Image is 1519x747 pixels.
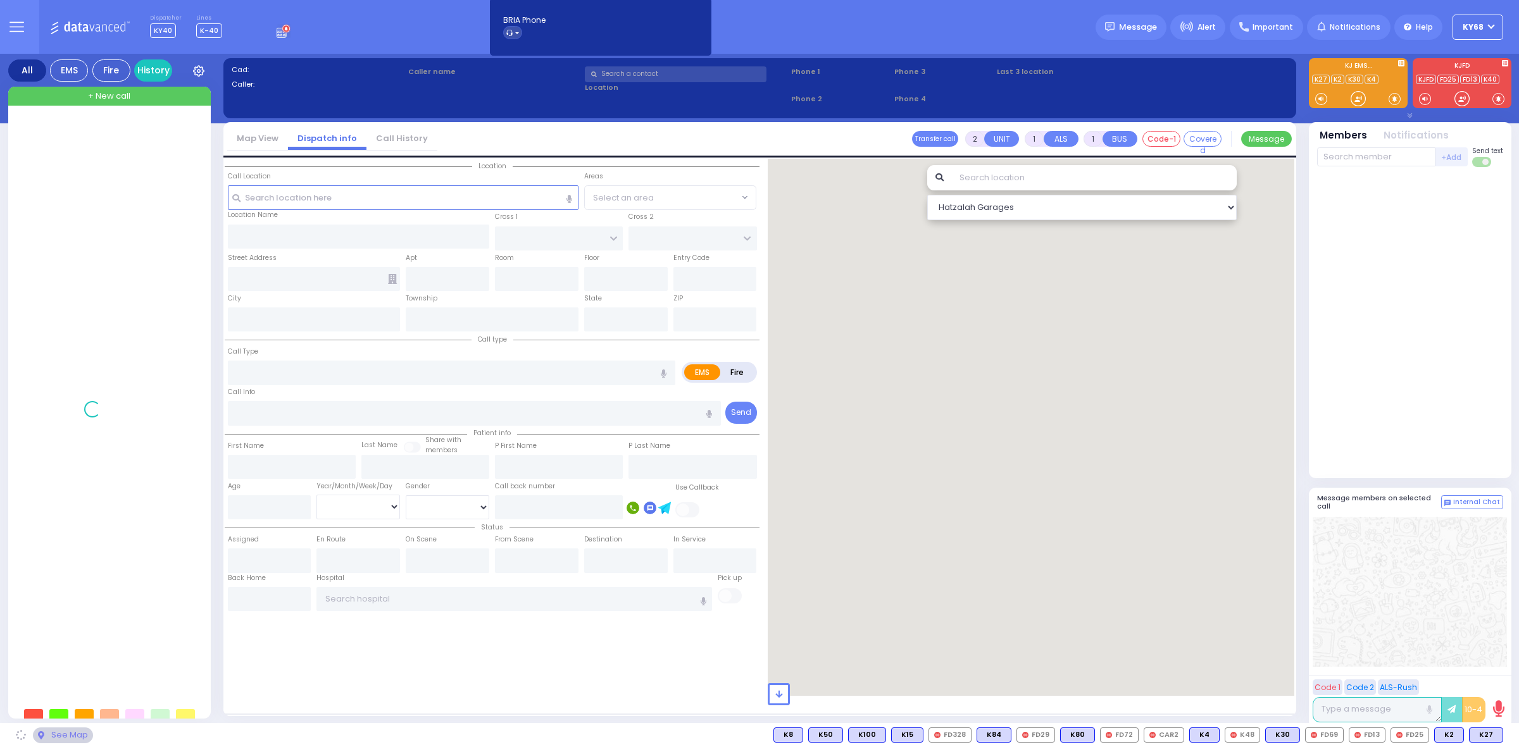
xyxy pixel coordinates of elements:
[1241,131,1292,147] button: Message
[1354,732,1361,738] img: red-radio-icon.svg
[1416,75,1436,84] a: KJFD
[951,165,1237,190] input: Search location
[1481,75,1499,84] a: K40
[1365,75,1378,84] a: K4
[1144,727,1184,743] div: CAR2
[1197,22,1216,33] span: Alert
[848,727,886,743] div: BLS
[673,534,706,545] label: In Service
[495,534,534,545] label: From Scene
[288,132,366,144] a: Dispatch info
[228,534,259,545] label: Assigned
[1472,146,1503,156] span: Send text
[1060,727,1095,743] div: K80
[316,573,344,583] label: Hospital
[495,212,518,222] label: Cross 1
[1305,727,1344,743] div: FD69
[425,435,461,445] small: Share with
[503,15,546,26] span: BRIA Phone
[1437,75,1459,84] a: FD25
[232,65,404,75] label: Cad:
[316,481,400,491] div: Year/Month/Week/Day
[912,131,958,147] button: Transfer call
[8,59,46,82] div: All
[1349,727,1385,743] div: FD13
[1189,727,1220,743] div: BLS
[316,587,712,611] input: Search hospital
[720,364,755,380] label: Fire
[1225,727,1260,743] div: K48
[228,293,241,304] label: City
[808,727,843,743] div: K50
[1312,75,1330,84] a: K27
[425,445,458,455] span: members
[1016,727,1055,743] div: FD29
[1378,679,1419,695] button: ALS-Rush
[1044,131,1078,147] button: ALS
[584,253,599,263] label: Floor
[361,440,397,450] label: Last Name
[585,82,787,93] label: Location
[773,727,803,743] div: K8
[1253,22,1293,33] span: Important
[1265,727,1300,743] div: K30
[196,15,222,22] label: Lines
[808,727,843,743] div: BLS
[584,171,603,182] label: Areas
[997,66,1142,77] label: Last 3 location
[1434,727,1464,743] div: BLS
[472,335,513,344] span: Call type
[1265,727,1300,743] div: BLS
[50,19,134,35] img: Logo
[228,185,578,209] input: Search location here
[894,66,993,77] span: Phone 3
[894,94,993,104] span: Phone 4
[1416,22,1433,33] span: Help
[92,59,130,82] div: Fire
[228,347,258,357] label: Call Type
[1441,495,1503,509] button: Internal Chat
[1330,22,1380,33] span: Notifications
[1460,75,1480,84] a: FD13
[725,402,757,424] button: Send
[228,210,278,220] label: Location Name
[228,481,241,491] label: Age
[1060,727,1095,743] div: BLS
[150,23,176,38] span: KY40
[1313,679,1342,695] button: Code 1
[475,522,509,532] span: Status
[1472,156,1492,168] label: Turn off text
[228,253,277,263] label: Street Address
[316,534,346,545] label: En Route
[585,66,766,82] input: Search a contact
[227,132,288,144] a: Map View
[228,441,264,451] label: First Name
[1230,732,1237,738] img: red-radio-icon.svg
[1444,500,1451,506] img: comment-alt.png
[1453,15,1503,40] button: ky68
[88,90,130,102] span: + New call
[584,534,622,545] label: Destination
[495,441,537,451] label: P First Name
[684,364,721,380] label: EMS
[891,727,923,743] div: BLS
[406,253,417,263] label: Apt
[228,573,266,583] label: Back Home
[1396,732,1403,738] img: red-radio-icon.svg
[495,481,555,491] label: Call back number
[406,481,430,491] label: Gender
[1317,147,1435,166] input: Search member
[593,192,654,204] span: Select an area
[891,727,923,743] div: K15
[1149,732,1156,738] img: red-radio-icon.svg
[628,212,654,222] label: Cross 2
[1317,494,1441,510] h5: Message members on selected call
[673,253,709,263] label: Entry Code
[1469,727,1503,743] div: BLS
[1469,727,1503,743] div: K27
[196,23,222,38] span: K-40
[628,441,670,451] label: P Last Name
[150,15,182,22] label: Dispatcher
[366,132,437,144] a: Call History
[1119,21,1157,34] span: Message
